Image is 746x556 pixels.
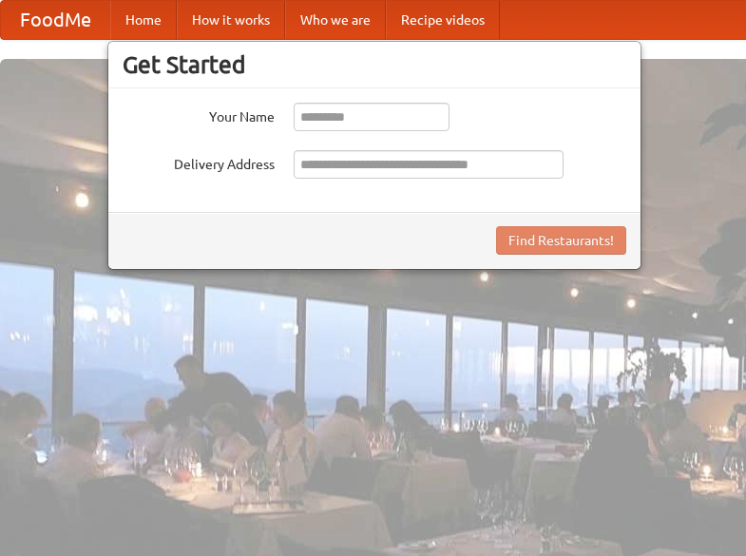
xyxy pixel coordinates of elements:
[110,1,177,39] a: Home
[177,1,285,39] a: How it works
[123,103,275,126] label: Your Name
[285,1,386,39] a: Who we are
[386,1,500,39] a: Recipe videos
[123,50,626,79] h3: Get Started
[1,1,110,39] a: FoodMe
[123,150,275,174] label: Delivery Address
[496,226,626,255] button: Find Restaurants!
